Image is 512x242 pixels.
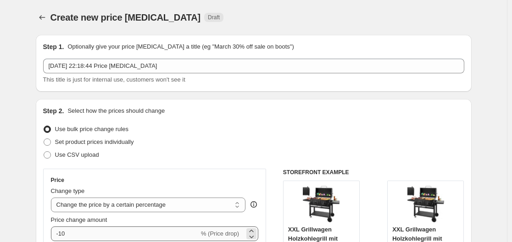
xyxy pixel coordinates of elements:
span: Create new price [MEDICAL_DATA] [50,12,201,22]
p: Select how the prices should change [67,106,165,115]
p: Optionally give your price [MEDICAL_DATA] a title (eg "March 30% off sale on boots") [67,42,294,51]
span: % (Price drop) [201,230,239,237]
img: 61iDsT5XR1L_80x.jpg [303,186,339,222]
h6: STOREFRONT EXAMPLE [283,169,464,176]
span: Use CSV upload [55,151,99,158]
img: 61iDsT5XR1L_80x.jpg [407,186,444,222]
span: Price change amount [51,216,107,223]
h2: Step 2. [43,106,64,115]
h2: Step 1. [43,42,64,51]
span: Draft [208,14,220,21]
button: Price change jobs [36,11,49,24]
span: Change type [51,187,85,194]
span: Use bulk price change rules [55,126,128,132]
div: help [249,200,258,209]
h3: Price [51,176,64,184]
input: -15 [51,226,199,241]
input: 30% off holiday sale [43,59,464,73]
span: This title is just for internal use, customers won't see it [43,76,185,83]
span: Set product prices individually [55,138,134,145]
